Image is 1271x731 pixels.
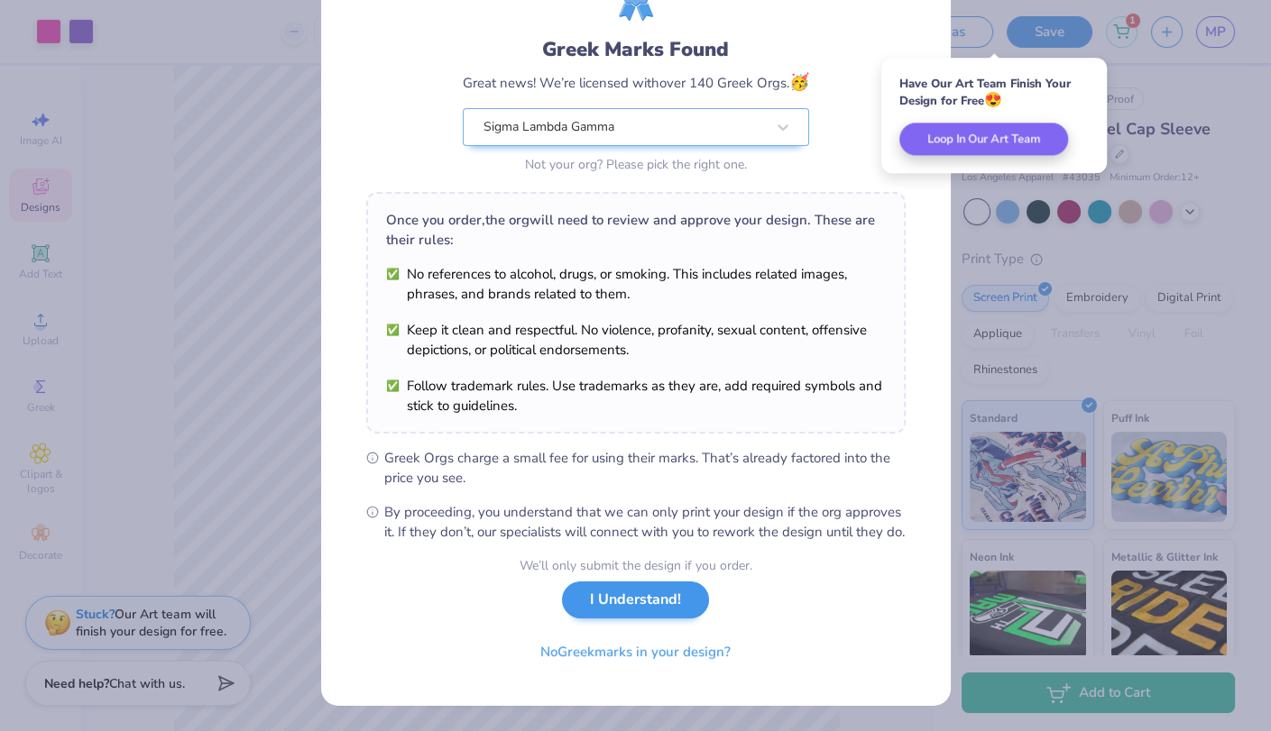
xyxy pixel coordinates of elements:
[525,634,746,671] button: NoGreekmarks in your design?
[386,210,886,250] div: Once you order, the org will need to review and approve your design. These are their rules:
[386,264,886,304] li: No references to alcohol, drugs, or smoking. This includes related images, phrases, and brands re...
[984,90,1002,110] span: 😍
[899,76,1089,109] div: Have Our Art Team Finish Your Design for Free
[463,70,809,95] div: Great news! We’re licensed with over 140 Greek Orgs.
[789,71,809,93] span: 🥳
[463,155,809,174] div: Not your org? Please pick the right one.
[384,502,906,542] span: By proceeding, you understand that we can only print your design if the org approves it. If they ...
[463,35,809,64] div: Greek Marks Found
[899,123,1068,155] button: Loop In Our Art Team
[386,320,886,360] li: Keep it clean and respectful. No violence, profanity, sexual content, offensive depictions, or po...
[386,376,886,416] li: Follow trademark rules. Use trademarks as they are, add required symbols and stick to guidelines.
[520,556,752,575] div: We’ll only submit the design if you order.
[562,581,709,618] button: I Understand!
[384,448,906,488] span: Greek Orgs charge a small fee for using their marks. That’s already factored into the price you see.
